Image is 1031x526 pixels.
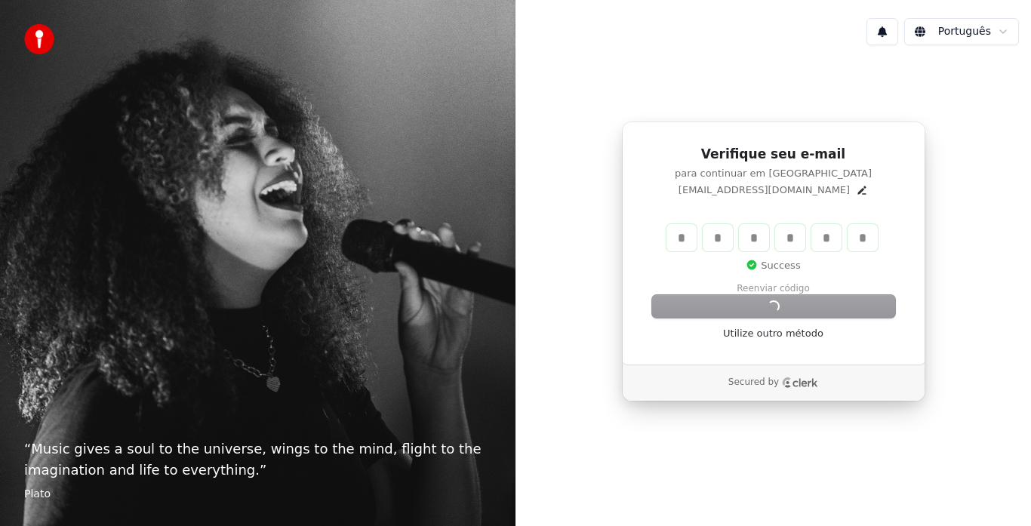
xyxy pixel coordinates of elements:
a: Clerk logo [782,377,818,388]
button: Edit [856,184,868,196]
a: Utilize outro método [723,327,823,340]
footer: Plato [24,487,491,502]
h1: Verifique seu e-mail [652,146,895,164]
p: [EMAIL_ADDRESS][DOMAIN_NAME] [679,183,850,197]
p: Secured by [728,377,779,389]
p: “ Music gives a soul to the universe, wings to the mind, flight to the imagination and life to ev... [24,438,491,481]
p: Success [746,259,800,272]
p: para continuar em [GEOGRAPHIC_DATA] [652,167,895,180]
img: youka [24,24,54,54]
div: Verification code input [663,221,881,254]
